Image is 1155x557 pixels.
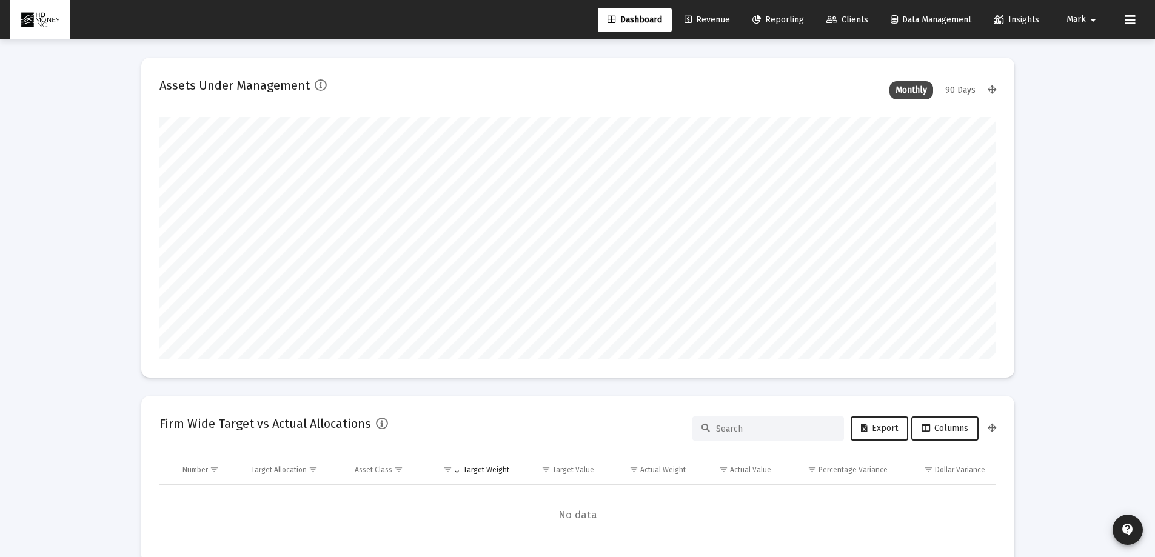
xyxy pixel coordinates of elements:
span: Data Management [891,15,971,25]
span: Export [861,423,898,433]
input: Search [716,424,835,434]
span: Insights [994,15,1039,25]
span: Show filter options for column 'Number' [210,465,219,474]
img: Dashboard [19,8,61,32]
td: Column Target Value [518,455,603,484]
span: Show filter options for column 'Asset Class' [394,465,403,474]
div: Actual Value [730,465,771,475]
span: Show filter options for column 'Dollar Variance' [924,465,933,474]
span: Dashboard [608,15,662,25]
a: Revenue [675,8,740,32]
span: Show filter options for column 'Target Value' [541,465,551,474]
span: Clients [826,15,868,25]
span: Show filter options for column 'Actual Weight' [629,465,638,474]
td: Column Target Weight [427,455,518,484]
h2: Assets Under Management [159,76,310,95]
span: Show filter options for column 'Target Weight' [443,465,452,474]
div: Monthly [889,81,933,99]
button: Mark [1052,7,1115,32]
button: Export [851,416,908,441]
span: Revenue [685,15,730,25]
button: Columns [911,416,979,441]
td: Column Actual Weight [603,455,694,484]
div: Target Allocation [251,465,307,475]
span: Columns [922,423,968,433]
a: Clients [817,8,878,32]
span: No data [159,509,996,522]
td: Column Asset Class [346,455,427,484]
td: Column Actual Value [694,455,780,484]
td: Column Target Allocation [243,455,346,484]
div: Data grid [159,455,996,545]
mat-icon: contact_support [1120,522,1135,537]
div: Number [182,465,208,475]
h2: Firm Wide Target vs Actual Allocations [159,414,371,433]
td: Column Number [174,455,243,484]
span: Show filter options for column 'Actual Value' [719,465,728,474]
a: Insights [984,8,1049,32]
a: Dashboard [598,8,672,32]
div: Actual Weight [640,465,686,475]
div: Asset Class [355,465,392,475]
span: Show filter options for column 'Target Allocation' [309,465,318,474]
span: Reporting [752,15,804,25]
div: Target Value [552,465,594,475]
div: Dollar Variance [935,465,985,475]
div: Target Weight [463,465,509,475]
span: Mark [1066,15,1086,25]
span: Show filter options for column 'Percentage Variance' [808,465,817,474]
td: Column Dollar Variance [896,455,996,484]
div: Percentage Variance [819,465,888,475]
a: Reporting [743,8,814,32]
mat-icon: arrow_drop_down [1086,8,1100,32]
td: Column Percentage Variance [780,455,896,484]
a: Data Management [881,8,981,32]
div: 90 Days [939,81,982,99]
